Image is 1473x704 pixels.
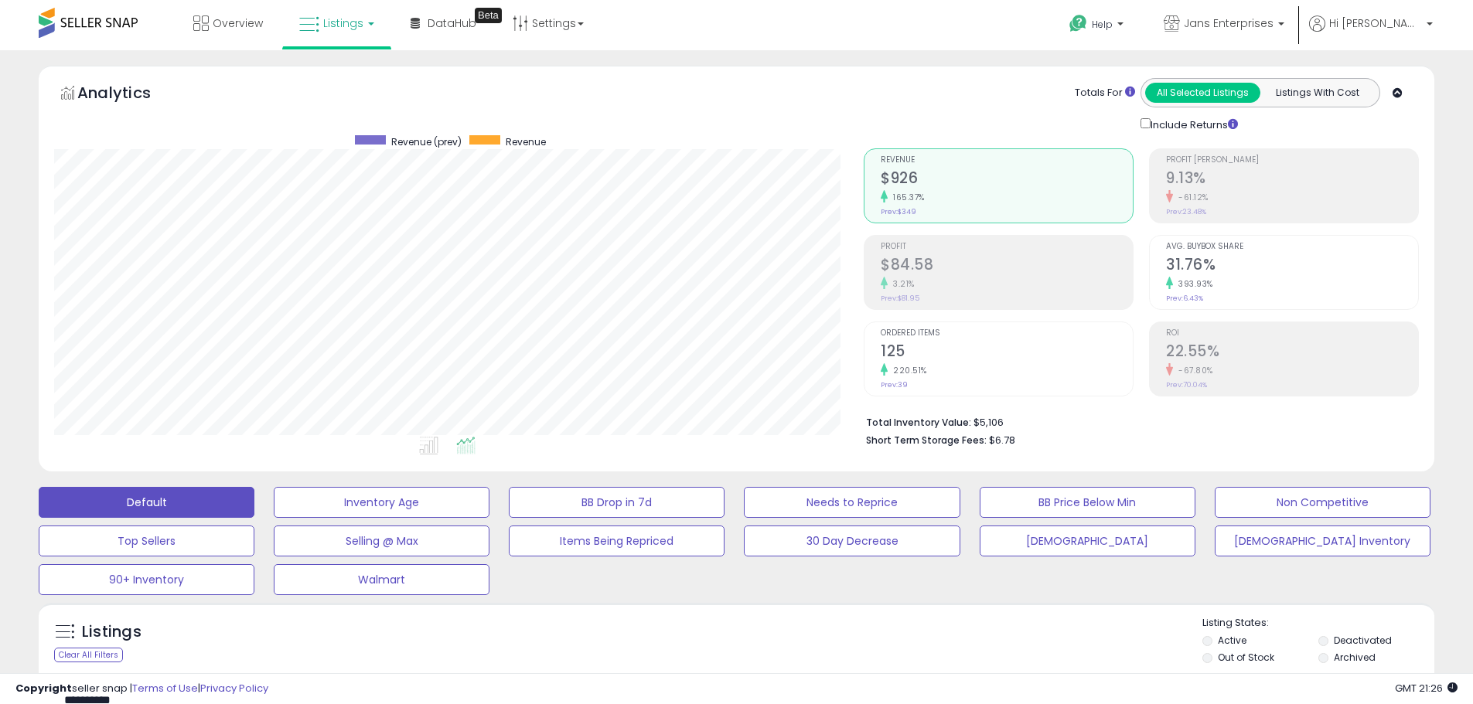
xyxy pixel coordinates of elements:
div: Tooltip anchor [475,8,502,23]
button: Inventory Age [274,487,489,518]
span: ROI [1166,329,1418,338]
b: Total Inventory Value: [866,416,971,429]
small: -61.12% [1173,192,1209,203]
button: BB Price Below Min [980,487,1195,518]
button: Default [39,487,254,518]
span: $6.78 [989,433,1015,447]
small: -67.80% [1173,365,1213,376]
span: Help [1092,18,1113,31]
h2: $926 [881,169,1133,190]
small: 165.37% [888,192,925,203]
i: Get Help [1069,14,1088,33]
button: 30 Day Decrease [744,525,960,556]
div: Include Returns [1129,115,1256,133]
small: 3.21% [888,278,915,290]
button: Listings With Cost [1260,83,1375,103]
label: Deactivated [1334,634,1392,647]
strong: Copyright [15,681,72,695]
small: Prev: 39 [881,380,908,389]
a: Hi [PERSON_NAME] [1309,15,1433,50]
button: Needs to Reprice [744,487,960,518]
h2: 125 [881,342,1133,363]
h5: Listings [82,621,142,643]
button: [DEMOGRAPHIC_DATA] [980,525,1195,556]
small: Prev: 6.43% [1166,294,1203,303]
span: DataHub [428,15,476,31]
small: 220.51% [888,365,927,376]
span: Avg. Buybox Share [1166,243,1418,251]
a: Privacy Policy [200,681,268,695]
div: seller snap | | [15,682,268,696]
span: 2025-08-11 21:26 GMT [1395,681,1458,695]
h2: $84.58 [881,256,1133,277]
label: Out of Stock [1218,651,1274,664]
button: Non Competitive [1215,487,1430,518]
button: Selling @ Max [274,525,489,556]
a: Terms of Use [132,681,198,695]
span: Revenue (prev) [391,135,462,148]
span: Revenue [881,156,1133,165]
span: Profit [PERSON_NAME] [1166,156,1418,165]
button: Top Sellers [39,525,254,556]
button: All Selected Listings [1145,83,1260,103]
span: Revenue [506,135,546,148]
b: Short Term Storage Fees: [866,434,987,447]
small: Prev: $349 [881,207,916,216]
span: Jans Enterprises [1184,15,1274,31]
h2: 22.55% [1166,342,1418,363]
p: Listing States: [1202,616,1434,631]
label: Active [1218,634,1246,647]
span: Hi [PERSON_NAME] [1329,15,1422,31]
button: Items Being Repriced [509,525,725,556]
small: Prev: 23.48% [1166,207,1206,216]
label: Archived [1334,651,1376,664]
li: $5,106 [866,412,1407,430]
span: Overview [213,15,263,31]
div: Totals For [1075,86,1135,100]
div: Clear All Filters [54,648,123,662]
button: BB Drop in 7d [509,487,725,518]
small: Prev: $81.95 [881,294,919,303]
button: 90+ Inventory [39,564,254,595]
button: [DEMOGRAPHIC_DATA] Inventory [1215,525,1430,556]
h2: 9.13% [1166,169,1418,190]
small: 393.93% [1173,278,1213,290]
span: Ordered Items [881,329,1133,338]
h5: Analytics [77,82,181,107]
small: Prev: 70.04% [1166,380,1207,389]
button: Walmart [274,564,489,595]
span: Profit [881,243,1133,251]
h2: 31.76% [1166,256,1418,277]
a: Help [1057,2,1139,50]
span: Listings [323,15,363,31]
